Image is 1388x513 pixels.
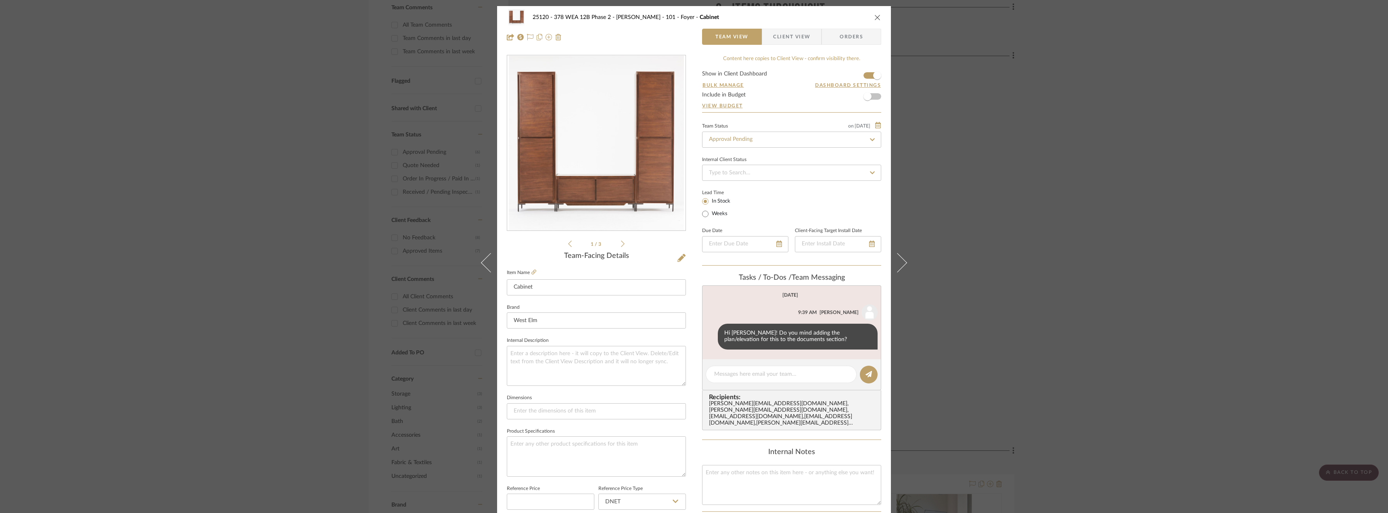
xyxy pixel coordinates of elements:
span: 25120 - 378 WEA 12B Phase 2 - [PERSON_NAME] [533,15,666,20]
label: Weeks [710,210,727,218]
img: user_avatar.png [861,304,878,320]
img: 9628de8d-8e52-42d5-884c-746b97f63039_436x436.jpg [509,56,684,231]
mat-radio-group: Select item type [702,196,744,219]
button: Dashboard Settings [815,82,881,89]
div: [PERSON_NAME] [819,309,859,316]
label: Reference Price Type [598,487,643,491]
button: close [874,14,881,21]
span: Recipients: [709,394,878,401]
div: Content here copies to Client View - confirm visibility there. [702,55,881,63]
input: Enter Due Date [702,236,788,252]
input: Enter Item Name [507,279,686,295]
span: / [595,242,598,247]
label: Due Date [702,229,722,233]
div: Internal Notes [702,448,881,457]
span: [DATE] [854,123,871,129]
label: Reference Price [507,487,540,491]
a: View Budget [702,103,881,109]
label: In Stock [710,198,730,205]
span: 1 [591,242,595,247]
div: Internal Client Status [702,158,746,162]
label: Product Specifications [507,429,555,433]
label: Item Name [507,269,536,276]
input: Type to Search… [702,165,881,181]
div: Team Status [702,124,728,128]
label: Client-Facing Target Install Date [795,229,862,233]
div: 9:39 AM [798,309,817,316]
img: 9628de8d-8e52-42d5-884c-746b97f63039_48x40.jpg [507,9,526,25]
button: Bulk Manage [702,82,744,89]
div: 0 [507,56,686,231]
span: 101 - Foyer [666,15,700,20]
label: Brand [507,306,520,310]
span: Cabinet [700,15,719,20]
div: Team-Facing Details [507,252,686,261]
span: Client View [773,29,810,45]
input: Type to Search… [702,132,881,148]
span: Tasks / To-Dos / [739,274,792,281]
span: Team View [715,29,748,45]
input: Enter Install Date [795,236,881,252]
label: Dimensions [507,396,532,400]
span: on [848,124,854,128]
div: [PERSON_NAME][EMAIL_ADDRESS][DOMAIN_NAME] , [PERSON_NAME][EMAIL_ADDRESS][DOMAIN_NAME] , [EMAIL_AD... [709,401,878,427]
div: [DATE] [782,292,798,298]
img: Remove from project [555,34,562,40]
span: Orders [831,29,872,45]
span: 3 [598,242,602,247]
label: Internal Description [507,339,549,343]
label: Lead Time [702,189,744,196]
input: Enter the dimensions of this item [507,403,686,419]
input: Enter Brand [507,312,686,329]
div: team Messaging [702,274,881,283]
div: Hi [PERSON_NAME]! Do you mind adding the plan/elevation for this to the documents section? [718,324,878,350]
